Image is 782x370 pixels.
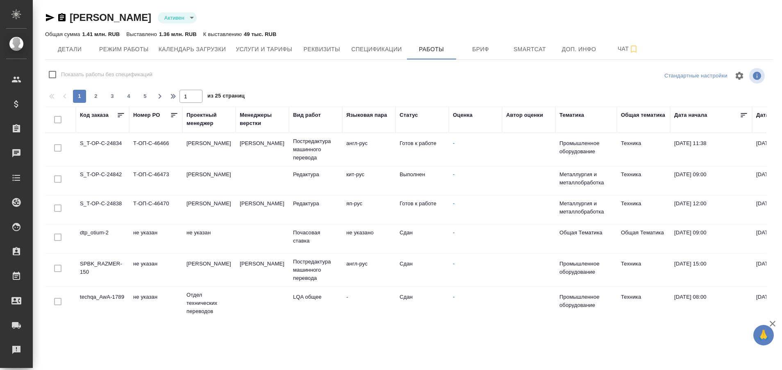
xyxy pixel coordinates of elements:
a: - [453,200,455,207]
span: Посмотреть информацию [749,68,766,84]
p: Почасовая ставка [293,229,338,245]
td: techqa_AwA-1789 [76,289,129,318]
button: 5 [139,90,152,103]
span: Бриф [461,44,500,54]
div: Менеджеры верстки [240,111,285,127]
td: [PERSON_NAME] [182,256,236,284]
td: Сдан [396,225,449,253]
td: Техника [617,289,670,318]
p: К выставлению [203,31,244,37]
span: Услуги и тарифы [236,44,292,54]
td: не указан [129,256,182,284]
td: Готов к работе [396,195,449,224]
span: Чат [609,44,648,54]
a: - [453,261,455,267]
td: Сдан [396,256,449,284]
p: Металлургия и металлобработка [559,170,613,187]
td: не указан [129,225,182,253]
span: Режим работы [99,44,149,54]
a: - [453,294,455,300]
span: из 25 страниц [207,91,245,103]
td: англ-рус [342,256,396,284]
span: 🙏 [757,327,771,344]
button: 🙏 [753,325,774,345]
p: Постредактура машинного перевода [293,258,338,282]
td: S_T-OP-C-24834 [76,135,129,164]
td: не указан [129,289,182,318]
span: Календарь загрузки [159,44,226,54]
span: Доп. инфо [559,44,599,54]
td: dtp_otium-2 [76,225,129,253]
div: split button [662,70,730,82]
td: [DATE] 12:00 [670,195,752,224]
span: 2 [89,92,102,100]
td: Т-ОП-С-46473 [129,166,182,195]
p: LQA общее [293,293,338,301]
td: не указан [182,225,236,253]
td: S_T-OP-C-24842 [76,166,129,195]
td: [PERSON_NAME] [236,135,289,164]
td: [DATE] 09:00 [670,166,752,195]
button: Активен [162,14,187,21]
td: Техника [617,135,670,164]
p: Общая Тематика [559,229,613,237]
td: Техника [617,166,670,195]
a: - [453,171,455,177]
div: Языковая пара [346,111,387,119]
td: S_T-OP-C-24838 [76,195,129,224]
td: [DATE] 15:00 [670,256,752,284]
td: [PERSON_NAME] [236,256,289,284]
td: SPBK_RAZMER-150 [76,256,129,284]
span: Показать работы без спецификаций [61,70,152,79]
td: Готов к работе [396,135,449,164]
p: Промышленное оборудование [559,293,613,309]
td: Выполнен [396,166,449,195]
button: 2 [89,90,102,103]
td: не указано [342,225,396,253]
p: Постредактура машинного перевода [293,137,338,162]
button: 4 [122,90,135,103]
td: Сдан [396,289,449,318]
td: Общая Тематика [617,225,670,253]
p: Промышленное оборудование [559,260,613,276]
div: Дата начала [674,111,707,119]
svg: Подписаться [629,44,639,54]
div: Проектный менеджер [186,111,232,127]
td: [PERSON_NAME] [182,195,236,224]
div: Код заказа [80,111,109,119]
span: Настроить таблицу [730,66,749,86]
td: Т-ОП-С-46466 [129,135,182,164]
div: Вид работ [293,111,321,119]
div: Оценка [453,111,473,119]
span: Реквизиты [302,44,341,54]
span: Спецификации [351,44,402,54]
button: Скопировать ссылку [57,13,67,23]
td: Т-ОП-С-46470 [129,195,182,224]
p: 49 тыс. RUB [244,31,277,37]
span: Работы [412,44,451,54]
a: - [453,229,455,236]
div: Активен [158,12,197,23]
div: Тематика [559,111,584,119]
td: [PERSON_NAME] [182,135,236,164]
p: Промышленное оборудование [559,139,613,156]
p: 1.41 млн. RUB [82,31,120,37]
td: [DATE] 11:38 [670,135,752,164]
td: кит-рус [342,166,396,195]
td: [DATE] 09:00 [670,225,752,253]
td: [PERSON_NAME] [182,166,236,195]
td: Техника [617,195,670,224]
p: Общая сумма [45,31,82,37]
td: яп-рус [342,195,396,224]
a: - [453,140,455,146]
span: Smartcat [510,44,550,54]
p: Редактура [293,200,338,208]
p: 1.36 млн. RUB [159,31,197,37]
span: 4 [122,92,135,100]
button: 3 [106,90,119,103]
span: Детали [50,44,89,54]
td: Техника [617,256,670,284]
span: 3 [106,92,119,100]
div: Общая тематика [621,111,665,119]
p: Металлургия и металлобработка [559,200,613,216]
